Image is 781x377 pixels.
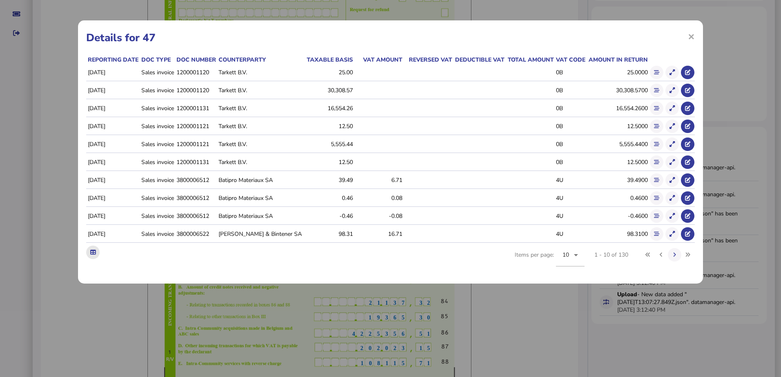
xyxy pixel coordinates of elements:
button: Show transaction in Advisor [681,102,694,115]
button: Show flow [650,155,663,169]
div: VAT amount [355,56,403,64]
button: Export table data to Excel [86,246,100,259]
button: Show transaction in Advisor [681,191,694,205]
mat-form-field: Change page size [556,244,585,275]
button: Show transaction detail [665,227,679,241]
div: 12.50 [305,158,353,166]
button: Show transaction in Advisor [681,155,694,169]
td: 1200001121 [175,136,217,153]
td: [DATE] [86,172,140,189]
td: Tarkett B.V. [217,118,303,135]
td: [DATE] [86,190,140,207]
td: Tarkett B.V. [217,82,303,99]
td: 0B [554,100,586,117]
td: [DATE] [86,154,140,171]
td: [DATE] [86,208,140,225]
div: Items per page: [515,244,585,275]
td: 3800006512 [175,172,217,189]
button: Show flow [650,120,663,133]
div: 98.3100 [588,230,648,238]
div: -0.46 [305,212,353,220]
td: 4U [554,226,586,243]
th: Doc type [140,55,175,64]
td: 4U [554,190,586,207]
td: 1200001120 [175,64,217,81]
div: -0.08 [355,212,403,220]
td: Tarkett B.V. [217,154,303,171]
div: 1 - 10 of 130 [594,251,628,259]
button: Show flow [650,137,663,151]
div: Total amount [507,56,554,64]
div: Taxable basis [305,56,353,64]
button: Show transaction in Advisor [681,66,694,79]
button: Show transaction detail [665,137,679,151]
td: [DATE] [86,82,140,99]
div: Deductible VAT [454,56,504,64]
div: Amount in return [588,56,648,64]
button: Show transaction in Advisor [681,173,694,187]
td: 4U [554,172,586,189]
td: 3800006512 [175,190,217,207]
button: Show flow [650,84,663,97]
td: Batipro Materiaux SA [217,208,303,225]
td: Batipro Materiaux SA [217,190,303,207]
button: First page [641,248,655,262]
div: 6.71 [355,176,403,184]
button: Previous page [654,248,668,262]
div: 5,555.44 [305,140,353,148]
td: 3800006522 [175,226,217,243]
td: 0B [554,136,586,153]
div: 12.5000 [588,158,648,166]
button: Show flow [650,102,663,115]
div: 30,308.5700 [588,86,648,94]
td: 0B [554,118,586,135]
td: [DATE] [86,64,140,81]
button: Show transaction in Advisor [681,137,694,151]
button: Show transaction in Advisor [681,84,694,97]
button: Show flow [650,227,663,241]
span: × [688,29,695,44]
button: Show transaction detail [665,102,679,115]
div: 0.46 [305,194,353,202]
div: -0.4600 [588,212,648,220]
button: Show transaction detail [665,209,679,223]
button: Show transaction detail [665,120,679,133]
button: Last page [681,248,695,262]
div: Reversed VAT [404,56,452,64]
td: Sales invoice [140,64,175,81]
td: Sales invoice [140,154,175,171]
td: 0B [554,82,586,99]
td: [DATE] [86,118,140,135]
h1: Details for 47 [86,31,695,45]
td: 1200001120 [175,82,217,99]
td: 0B [554,64,586,81]
div: 16,554.2600 [588,104,648,112]
div: 30,308.57 [305,86,353,94]
div: 16.71 [355,230,403,238]
td: [DATE] [86,226,140,243]
td: [DATE] [86,136,140,153]
td: Sales invoice [140,208,175,225]
button: Show flow [650,209,663,223]
button: Show transaction detail [665,84,679,97]
div: 25.0000 [588,69,648,76]
button: Next page [668,248,681,262]
div: 16,554.26 [305,104,353,112]
td: Sales invoice [140,136,175,153]
button: Show transaction detail [665,173,679,187]
button: Show flow [650,66,663,79]
td: 1200001131 [175,100,217,117]
th: Doc number [175,55,217,64]
th: Counterparty [217,55,303,64]
td: Tarkett B.V. [217,136,303,153]
th: VAT code [554,55,586,64]
button: Show transaction in Advisor [681,120,694,133]
div: 0.4600 [588,194,648,202]
button: Show transaction detail [665,191,679,205]
td: Sales invoice [140,172,175,189]
span: 10 [562,251,569,259]
td: Sales invoice [140,226,175,243]
button: Show transaction detail [665,66,679,79]
div: 12.5000 [588,122,648,130]
button: Show transaction in Advisor [681,227,694,241]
